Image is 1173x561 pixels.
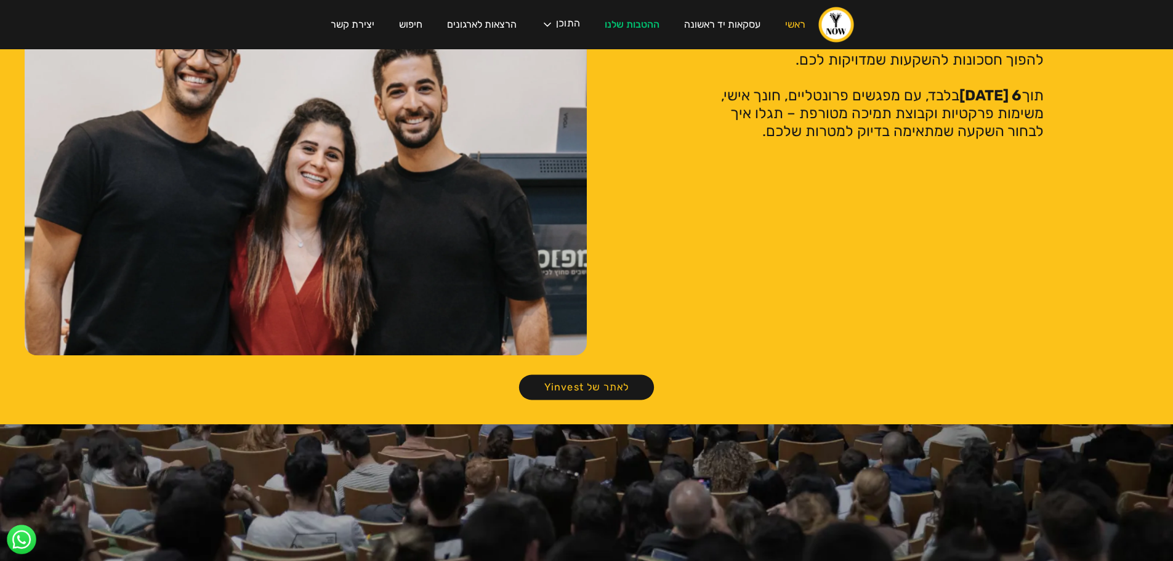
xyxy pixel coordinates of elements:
[773,7,818,42] a: ראשי
[672,7,773,42] a: עסקאות יד ראשונה
[592,7,672,42] a: ההטבות שלנו
[435,7,529,42] a: הרצאות לארגונים
[529,6,592,43] div: התוכן
[387,7,435,42] a: חיפוש
[959,87,1022,104] strong: 6 [DATE]
[818,6,855,43] a: home
[318,7,387,42] a: יצירת קשר
[556,18,580,31] div: התוכן
[519,375,654,400] a: לאתר של Yinvest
